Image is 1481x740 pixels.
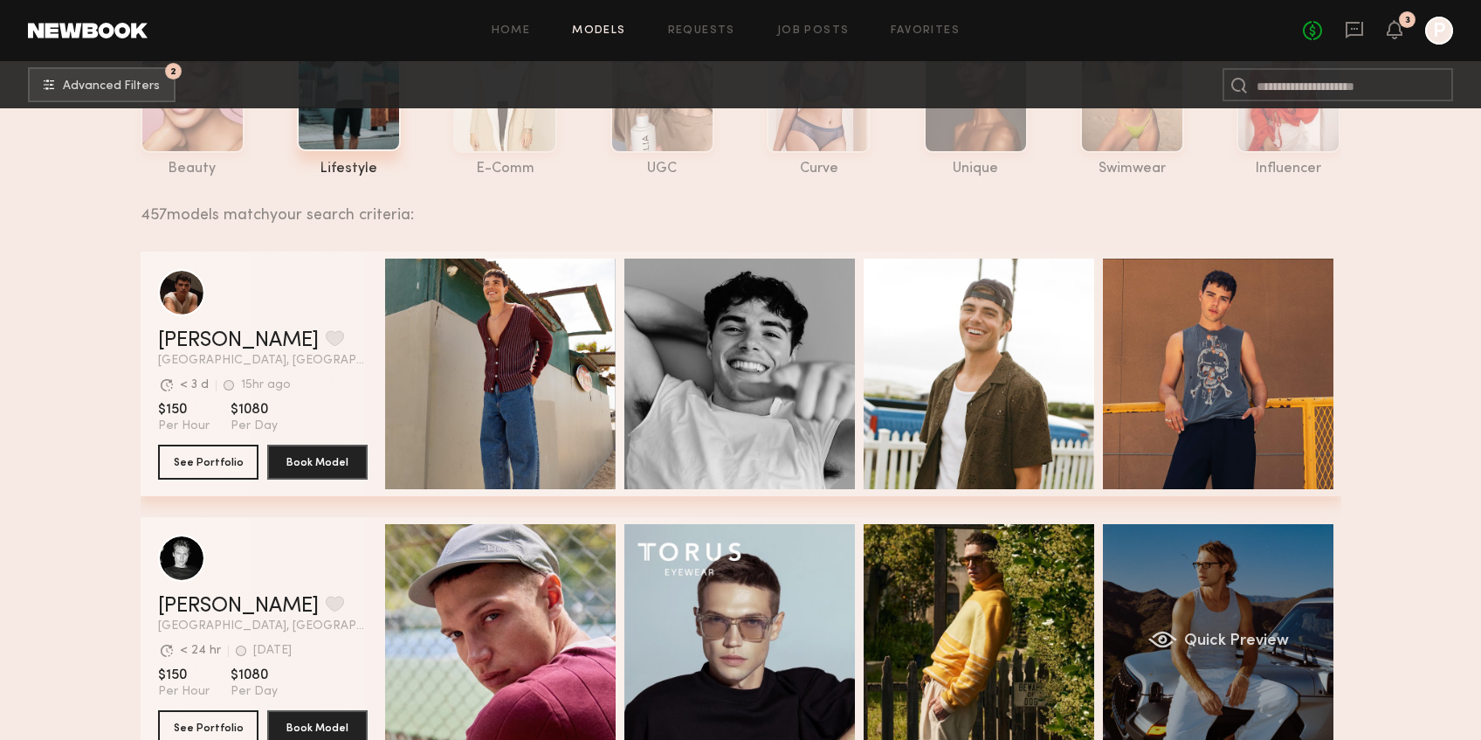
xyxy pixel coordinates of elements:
div: e-comm [453,162,557,176]
span: Per Day [231,418,278,434]
a: Job Posts [777,25,850,37]
a: Requests [668,25,735,37]
div: lifestyle [297,162,401,176]
button: 2Advanced Filters [28,67,176,102]
a: P [1425,17,1453,45]
div: UGC [610,162,714,176]
a: Models [572,25,625,37]
span: $150 [158,667,210,684]
span: Per Hour [158,418,210,434]
div: [DATE] [253,645,292,657]
span: Per Day [231,684,278,700]
span: $150 [158,401,210,418]
span: [GEOGRAPHIC_DATA], [GEOGRAPHIC_DATA] [158,355,368,367]
div: 3 [1405,16,1410,25]
span: Advanced Filters [63,80,160,93]
div: < 24 hr [180,645,221,657]
button: See Portfolio [158,445,258,480]
span: [GEOGRAPHIC_DATA], [GEOGRAPHIC_DATA] [158,620,368,633]
span: 2 [170,67,176,75]
div: < 3 d [180,379,209,391]
div: unique [924,162,1028,176]
div: beauty [141,162,245,176]
a: Home [492,25,531,37]
a: [PERSON_NAME] [158,330,319,351]
div: 457 models match your search criteria: [141,187,1327,224]
button: Book Model [267,445,368,480]
span: Per Hour [158,684,210,700]
div: swimwear [1080,162,1184,176]
div: influencer [1236,162,1340,176]
div: curve [767,162,871,176]
a: [PERSON_NAME] [158,596,319,617]
div: 15hr ago [241,379,291,391]
span: $1080 [231,667,278,684]
span: $1080 [231,401,278,418]
span: Quick Preview [1183,633,1288,649]
a: Favorites [891,25,960,37]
